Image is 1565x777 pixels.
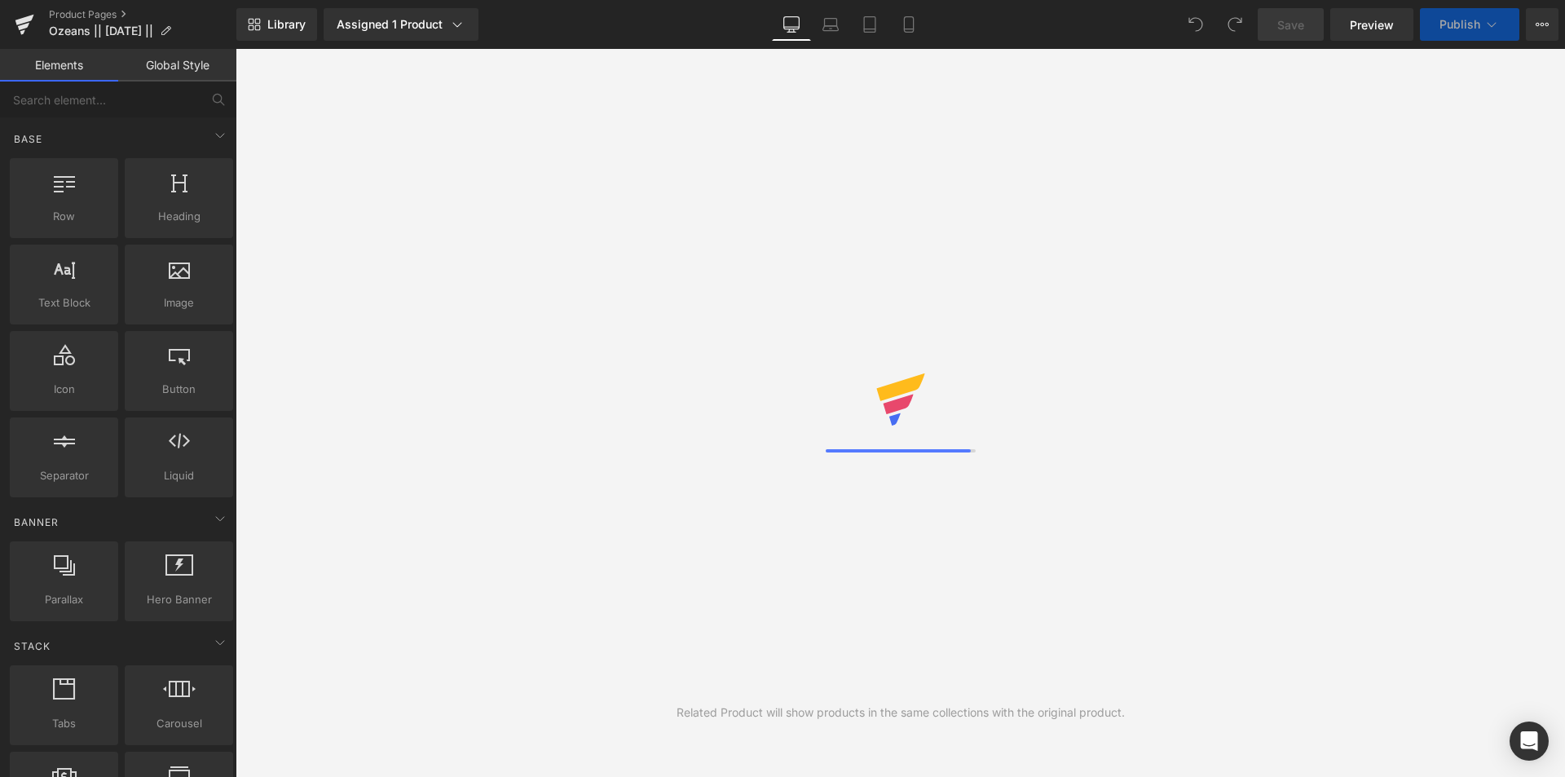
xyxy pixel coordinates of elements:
span: Save [1277,16,1304,33]
span: Icon [15,381,113,398]
span: Publish [1439,18,1480,31]
span: Library [267,17,306,32]
span: Row [15,208,113,225]
span: Text Block [15,294,113,311]
a: Desktop [772,8,811,41]
span: Carousel [130,715,228,732]
div: Related Product will show products in the same collections with the original product. [677,704,1125,722]
span: Liquid [130,467,228,484]
a: Global Style [118,49,236,82]
button: Redo [1219,8,1251,41]
button: More [1526,8,1558,41]
span: Tabs [15,715,113,732]
span: Hero Banner [130,591,228,608]
button: Publish [1420,8,1519,41]
span: Stack [12,638,52,654]
div: Assigned 1 Product [337,16,465,33]
a: Laptop [811,8,850,41]
span: Ozeans || [DATE] || [49,24,153,38]
a: Preview [1330,8,1413,41]
a: New Library [236,8,317,41]
a: Tablet [850,8,889,41]
a: Product Pages [49,8,236,21]
button: Undo [1179,8,1212,41]
span: Heading [130,208,228,225]
span: Banner [12,514,60,530]
span: Image [130,294,228,311]
span: Button [130,381,228,398]
a: Mobile [889,8,928,41]
span: Parallax [15,591,113,608]
div: Open Intercom Messenger [1510,722,1549,761]
span: Base [12,131,44,147]
span: Separator [15,467,113,484]
span: Preview [1350,16,1394,33]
